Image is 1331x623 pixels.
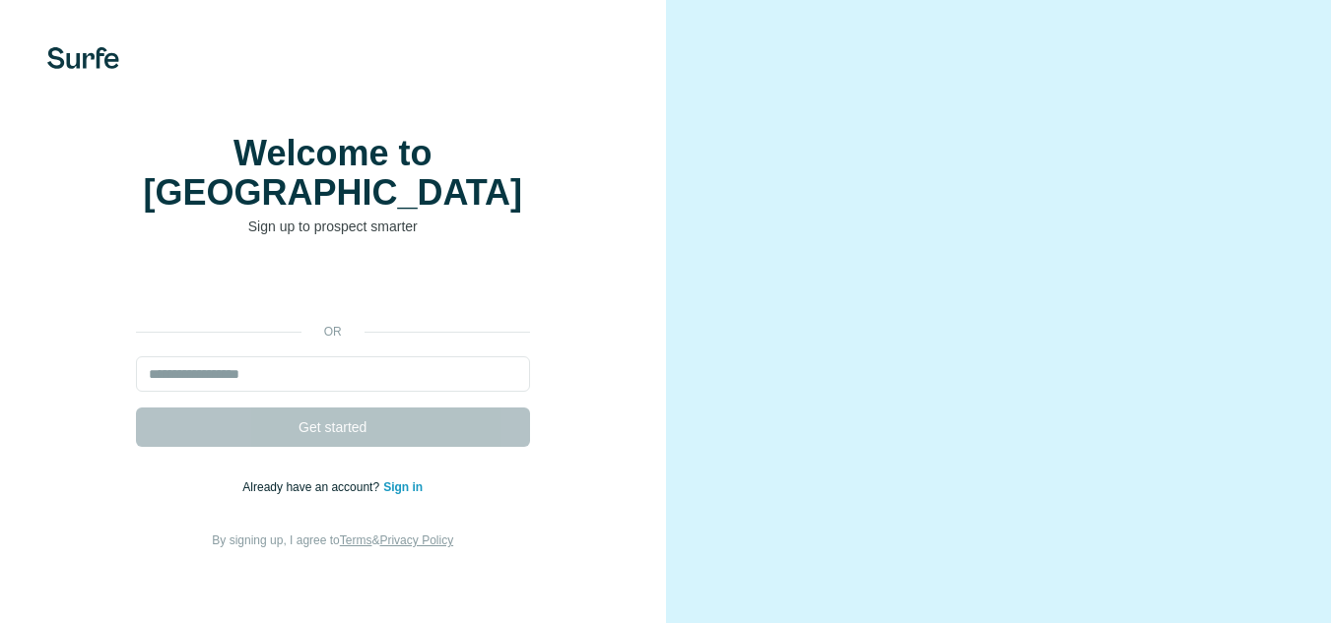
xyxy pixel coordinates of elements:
a: Terms [340,533,372,547]
img: Surfe's logo [47,47,119,69]
iframe: Sign in with Google Button [126,266,540,309]
span: Already have an account? [242,480,383,494]
h1: Welcome to [GEOGRAPHIC_DATA] [136,134,530,213]
a: Sign in [383,480,423,494]
span: By signing up, I agree to & [212,533,453,547]
p: or [301,323,365,341]
p: Sign up to prospect smarter [136,217,530,236]
a: Privacy Policy [379,533,453,547]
